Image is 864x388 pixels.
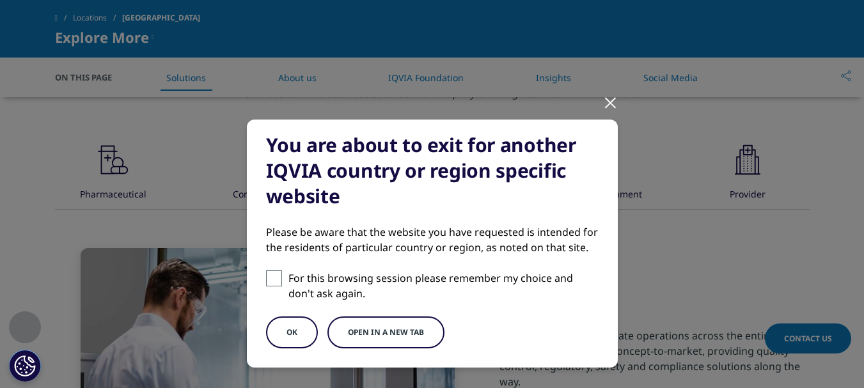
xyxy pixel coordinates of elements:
button: Open in a new tab [327,316,444,348]
button: OK [266,316,318,348]
button: Cookie Settings [9,350,41,382]
div: You are about to exit for another IQVIA country or region specific website [266,132,599,209]
p: For this browsing session please remember my choice and don't ask again. [288,270,599,301]
div: Please be aware that the website you have requested is intended for the residents of particular c... [266,224,599,255]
